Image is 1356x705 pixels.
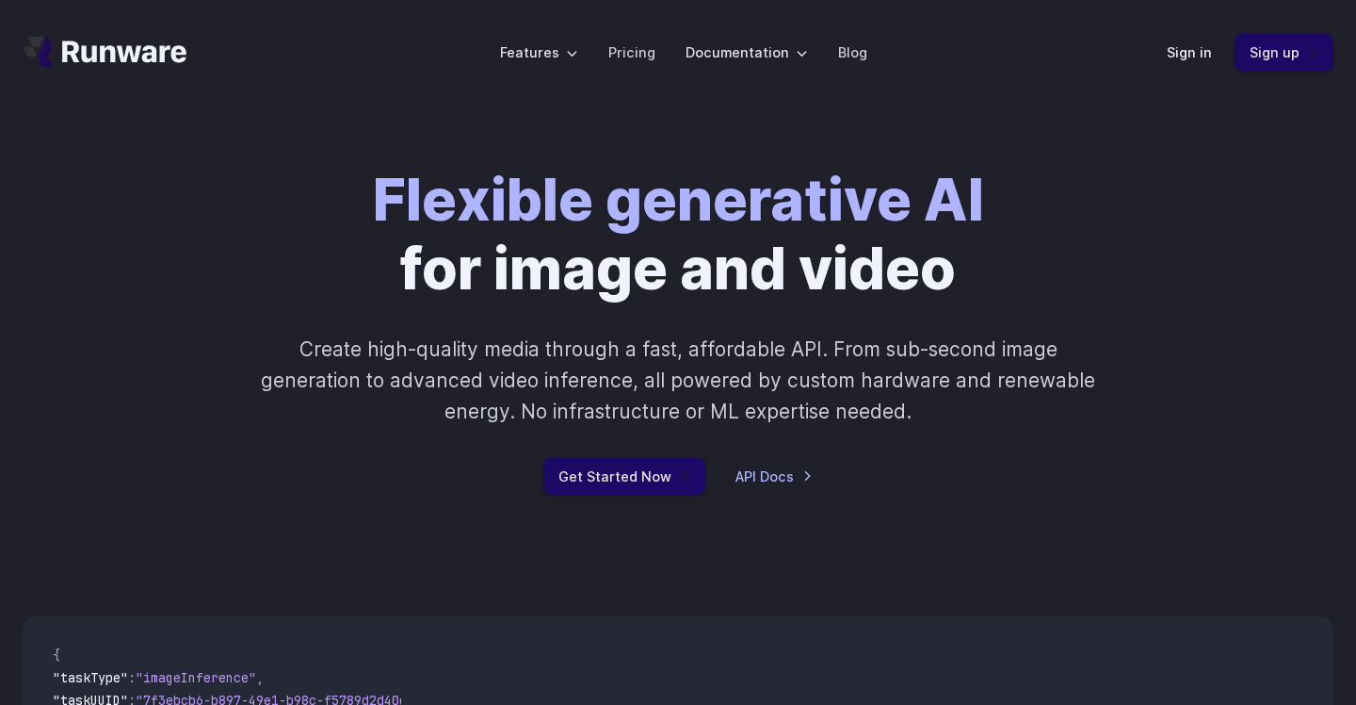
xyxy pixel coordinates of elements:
[53,669,128,686] span: "taskType"
[608,41,655,63] a: Pricing
[735,466,813,487] a: API Docs
[500,41,578,63] label: Features
[373,165,984,235] strong: Flexible generative AI
[128,669,136,686] span: :
[543,458,705,495] a: Get Started Now
[256,669,264,686] span: ,
[373,166,984,303] h1: for image and video
[1235,34,1333,71] a: Sign up
[136,669,256,686] span: "imageInference"
[1167,41,1212,63] a: Sign in
[53,647,60,664] span: {
[686,41,808,63] label: Documentation
[23,37,186,67] a: Go to /
[838,41,867,63] a: Blog
[259,334,1098,428] p: Create high-quality media through a fast, affordable API. From sub-second image generation to adv...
